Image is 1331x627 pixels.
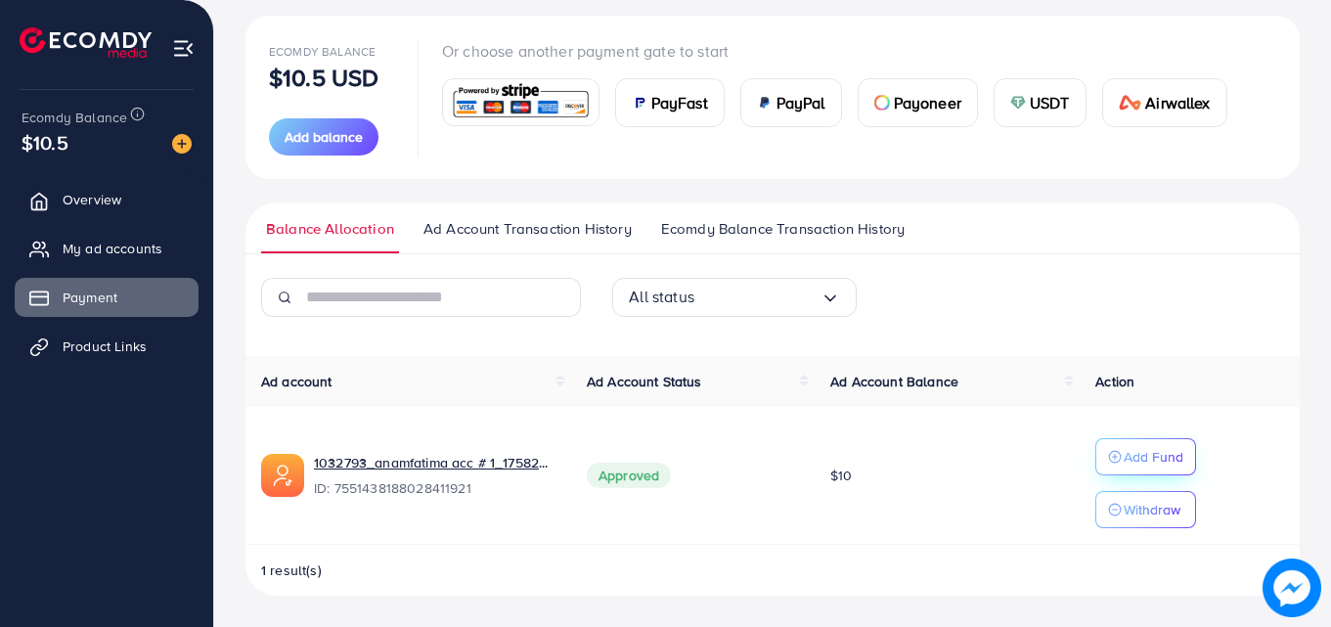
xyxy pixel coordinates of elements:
[1095,438,1196,475] button: Add Fund
[1145,91,1210,114] span: Airwallex
[587,372,702,391] span: Ad Account Status
[423,218,632,240] span: Ad Account Transaction History
[1102,78,1227,127] a: cardAirwallex
[285,127,363,147] span: Add balance
[449,81,593,123] img: card
[442,39,1243,63] p: Or choose another payment gate to start
[830,466,852,485] span: $10
[1095,491,1196,528] button: Withdraw
[172,134,192,154] img: image
[63,190,121,209] span: Overview
[15,229,199,268] a: My ad accounts
[314,453,555,498] div: <span class='underline'>1032793_anamfatima acc # 1_1758206230258</span></br>7551438188028411921
[1124,498,1180,521] p: Withdraw
[1119,95,1142,111] img: card
[20,27,152,58] img: logo
[63,288,117,307] span: Payment
[269,118,378,156] button: Add balance
[63,239,162,258] span: My ad accounts
[269,66,378,89] p: $10.5 USD
[22,128,68,157] span: $10.5
[15,278,199,317] a: Payment
[261,372,333,391] span: Ad account
[661,218,905,240] span: Ecomdy Balance Transaction History
[261,454,304,497] img: ic-ads-acc.e4c84228.svg
[874,95,890,111] img: card
[314,453,555,472] a: 1032793_anamfatima acc # 1_1758206230258
[629,282,694,312] span: All status
[442,78,599,126] a: card
[172,37,195,60] img: menu
[757,95,773,111] img: card
[261,560,322,580] span: 1 result(s)
[776,91,825,114] span: PayPal
[1010,95,1026,111] img: card
[651,91,708,114] span: PayFast
[587,463,671,488] span: Approved
[894,91,961,114] span: Payoneer
[1095,372,1134,391] span: Action
[694,282,821,312] input: Search for option
[314,478,555,498] span: ID: 7551438188028411921
[632,95,647,111] img: card
[830,372,958,391] span: Ad Account Balance
[612,278,857,317] div: Search for option
[63,336,147,356] span: Product Links
[615,78,725,127] a: cardPayFast
[1124,445,1183,469] p: Add Fund
[22,108,127,127] span: Ecomdy Balance
[740,78,842,127] a: cardPayPal
[994,78,1087,127] a: cardUSDT
[15,327,199,366] a: Product Links
[266,218,394,240] span: Balance Allocation
[858,78,978,127] a: cardPayoneer
[1263,559,1321,617] img: image
[1030,91,1070,114] span: USDT
[15,180,199,219] a: Overview
[269,43,376,60] span: Ecomdy Balance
